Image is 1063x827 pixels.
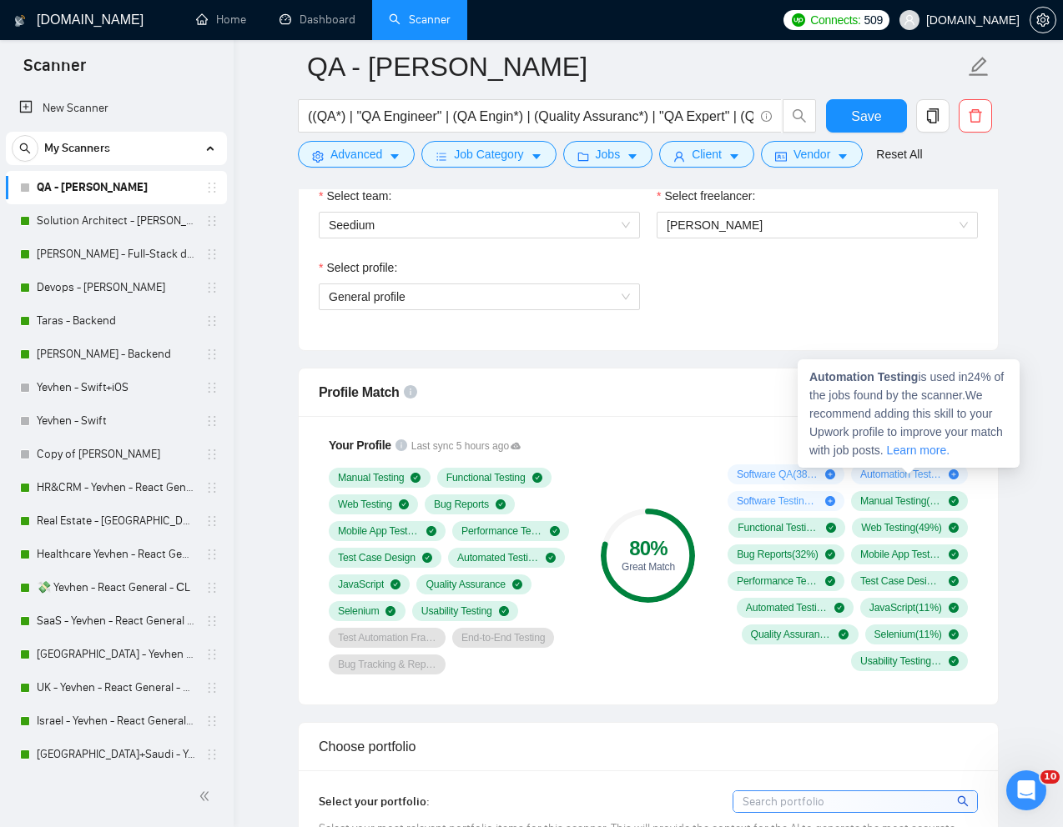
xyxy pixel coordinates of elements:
span: check-circle [949,603,959,613]
button: search [783,99,816,133]
span: check-circle [499,606,509,616]
span: Usability Testing [421,604,492,618]
span: Seedium [329,213,630,238]
span: check-circle [826,523,836,533]
span: End-to-End Testing [461,631,545,644]
span: Save [851,106,881,127]
span: check-circle [496,499,506,509]
span: Functional Testing [446,471,526,484]
a: Healthcare Yevhen - React General - СL [37,538,195,571]
a: Devops - [PERSON_NAME] [37,271,195,304]
span: Quality Assurance ( 11 %) [751,628,833,641]
span: Test Case Design [338,551,416,564]
button: barsJob Categorycaret-down [421,141,556,168]
span: Advanced [330,145,382,163]
span: holder [205,381,219,394]
span: user [904,14,915,26]
span: Usability Testing ( 11 %) [860,654,942,668]
span: holder [205,514,219,528]
span: holder [205,681,219,694]
span: check-circle [426,526,436,536]
span: Test Case Design ( 19 %) [860,574,942,588]
span: Automation Testing ( 24 %) [860,468,942,481]
span: check-circle [385,606,395,616]
a: Israel - Yevhen - React General - СL [37,704,195,738]
span: check-circle [411,473,421,483]
span: double-left [199,788,215,804]
span: check-circle [839,629,849,639]
span: check-circle [825,549,835,559]
span: Bug Reports [434,498,489,511]
span: setting [1030,13,1055,27]
span: Selenium ( 11 %) [874,628,942,641]
span: Client [692,145,722,163]
a: SaaS - Yevhen - React General - СL [37,604,195,638]
label: Select freelancer: [657,187,755,205]
span: Job Category [454,145,523,163]
button: delete [959,99,992,133]
span: Functional Testing ( 54 %) [738,521,819,534]
a: setting [1030,13,1056,27]
span: search [957,792,971,810]
span: plus-circle [949,469,959,479]
span: caret-down [837,150,849,163]
span: JavaScript [338,578,384,591]
input: Search Freelance Jobs... [308,106,753,127]
span: My Scanners [44,132,110,165]
span: copy [917,108,949,123]
a: HR&CRM - Yevhen - React General - СL [37,471,195,504]
span: check-circle [949,656,959,666]
span: holder [205,748,219,761]
span: plus-circle [825,469,835,479]
span: holder [205,448,219,461]
img: logo [14,8,26,34]
span: Jobs [596,145,621,163]
iframe: Intercom live chat [1006,770,1046,810]
span: holder [205,248,219,261]
span: Software Testing ( 19 %) [737,494,819,508]
span: holder [205,348,219,361]
span: check-circle [512,579,522,589]
a: searchScanner [389,13,451,27]
span: check-circle [546,553,556,563]
button: search [12,135,38,162]
span: holder [205,581,219,594]
span: check-circle [825,576,835,586]
span: Mobile App Testing ( 32 %) [860,548,942,561]
a: Yevhen - Swift+iOS [37,371,195,404]
span: caret-down [728,150,740,163]
a: Copy of [PERSON_NAME] [37,438,195,471]
span: holder [205,481,219,494]
a: Yevhen - Swift [37,404,195,438]
span: caret-down [389,150,401,163]
input: Scanner name... [307,46,965,88]
span: check-circle [949,629,959,639]
span: Automated Testing [457,551,539,564]
span: holder [205,314,219,328]
span: plus-circle [825,496,835,506]
span: Last sync 5 hours ago [411,439,521,454]
span: bars [436,150,447,163]
a: homeHome [196,13,246,27]
span: Scanner [10,53,99,88]
a: [GEOGRAPHIC_DATA] - Yevhen - React General - СL [37,638,195,671]
span: Bug Reports ( 32 %) [737,548,819,561]
span: [PERSON_NAME] [667,218,763,232]
span: Automated Testing ( 16 %) [746,601,828,614]
li: New Scanner [6,92,227,125]
span: info-circle [761,111,772,122]
span: Web Testing [338,498,392,511]
span: check-circle [550,526,560,536]
span: General profile [329,284,630,309]
a: Real Estate - [GEOGRAPHIC_DATA] - React General - СL [37,504,195,538]
a: dashboardDashboard [280,13,355,27]
div: Great Match [601,562,695,572]
span: JavaScript ( 11 %) [869,601,942,614]
button: idcardVendorcaret-down [761,141,863,168]
span: Test Automation Framework [338,631,436,644]
button: setting [1030,7,1056,33]
span: Your Profile [329,439,391,452]
span: check-circle [949,576,959,586]
span: edit [968,56,990,78]
span: check-circle [949,496,959,506]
